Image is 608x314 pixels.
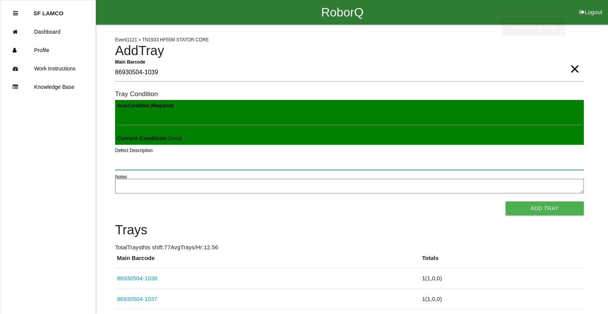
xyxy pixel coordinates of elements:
a: Dashboard [0,23,96,41]
th: Totals [420,254,583,268]
td: 1 ( 1 , 0 , 0 ) [420,268,583,289]
th: Main Barcode [115,254,420,268]
td: 1 ( 1 , 0 , 0 ) [420,289,583,309]
span: Event 1121 > TN1933 HF55M STATOR CORE [115,37,209,43]
h6: Tray Condition [115,90,584,98]
div: Close [13,4,18,23]
label: Defect Description [115,147,153,154]
input: Required [115,64,584,82]
a: Profile [0,41,96,59]
span: : Good [117,135,182,141]
button: Add Tray [506,201,584,215]
label: Notes [115,173,127,180]
b: Main Barcode [115,59,145,64]
div: Submitting Tray [502,17,565,35]
b: Scan Condition (Required) [117,103,174,108]
a: 86930504-1038 [117,275,157,281]
b: Current Condition [117,135,166,141]
a: Work Instructions [0,59,96,78]
p: SF LAMCO [33,4,63,16]
a: Knowledge Base [0,78,96,96]
h4: Add Tray [115,44,584,58]
h4: Trays [115,223,584,237]
span: Clear Input [570,54,580,69]
a: 86930504-1037 [117,296,157,302]
p: Total Trays this shift: 77 Avg Trays /Hr: 12.56 [115,243,584,252]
